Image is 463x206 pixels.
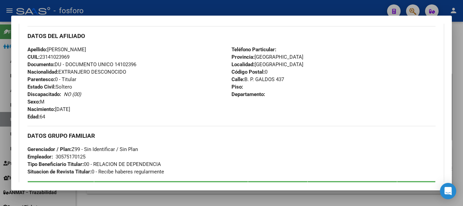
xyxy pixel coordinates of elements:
[64,91,81,97] i: NO (00)
[27,76,76,82] span: 0 - Titular
[27,84,72,90] span: Soltero
[27,61,55,68] strong: Documento:
[231,54,255,60] strong: Provincia:
[27,91,61,97] strong: Discapacitado:
[27,54,69,60] span: 23141023969
[231,76,244,82] strong: Calle:
[308,181,397,197] th: Parentesco
[27,84,56,90] strong: Estado Civil:
[27,69,58,75] strong: Nacionalidad:
[231,84,243,90] strong: Piso:
[56,153,85,161] div: 30575170125
[27,114,40,120] strong: Edad:
[231,54,303,60] span: [GEOGRAPHIC_DATA]
[231,69,267,75] span: 0
[27,169,164,175] span: 0 - Recibe haberes regularmente
[27,146,72,152] strong: Gerenciador / Plan:
[231,69,265,75] strong: Código Postal:
[231,76,284,82] span: B. P. GALDOS 437
[27,76,55,82] strong: Parentesco:
[27,106,70,112] span: [DATE]
[27,132,436,139] h3: DATOS GRUPO FAMILIAR
[231,61,255,68] strong: Localidad:
[27,106,55,112] strong: Nacimiento:
[27,146,138,152] span: Z99 - Sin Identificar / Sin Plan
[27,161,84,167] strong: Tipo Beneficiario Titular:
[27,161,161,167] span: 00 - RELACION DE DEPENDENCIA
[27,99,40,105] strong: Sexo:
[28,181,94,197] th: CUIL
[27,46,47,53] strong: Apellido:
[397,181,435,197] th: Activo
[27,114,45,120] span: 64
[231,61,303,68] span: [GEOGRAPHIC_DATA]
[27,169,92,175] strong: Situacion de Revista Titular:
[231,46,276,53] strong: Teléfono Particular:
[248,181,307,197] th: Nacimiento
[27,54,40,60] strong: CUIL:
[27,154,53,160] strong: Empleador:
[27,46,86,53] span: [PERSON_NAME]
[27,32,436,40] h3: DATOS DEL AFILIADO
[27,61,136,68] span: DU - DOCUMENTO UNICO 14102396
[27,99,44,105] span: M
[231,91,265,97] strong: Departamento:
[27,69,126,75] span: EXTRANJERO DESCONOCIDO
[440,183,456,199] div: Open Intercom Messenger
[94,181,248,197] th: Nombre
